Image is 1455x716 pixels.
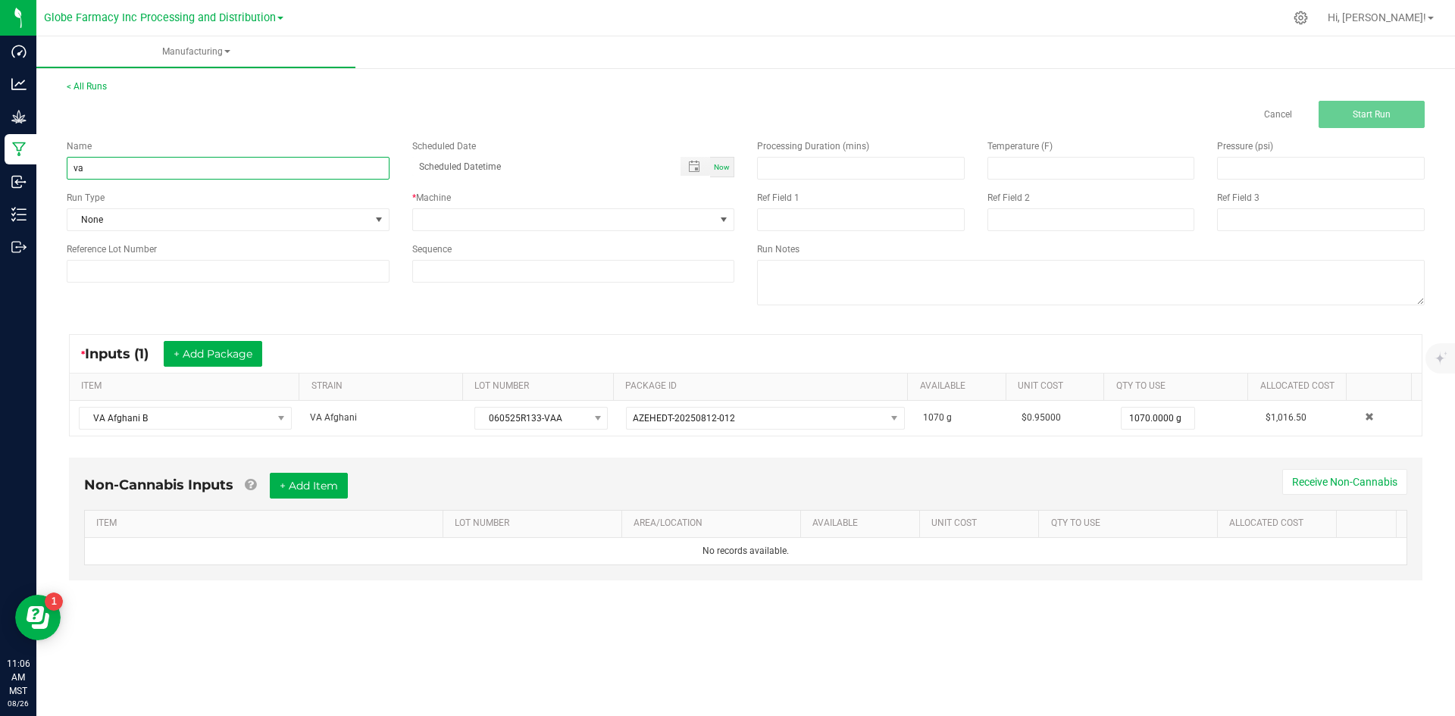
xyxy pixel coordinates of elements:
a: Allocated CostSortable [1229,517,1331,530]
span: g [947,412,952,423]
a: LOT NUMBERSortable [474,380,607,392]
span: Manufacturing [36,45,355,58]
a: Unit CostSortable [931,517,1033,530]
span: $0.95000 [1022,412,1061,423]
iframe: Resource center unread badge [45,592,63,611]
inline-svg: Manufacturing [11,142,27,157]
span: Inputs (1) [85,345,164,362]
div: Manage settings [1291,11,1310,25]
a: Allocated CostSortable [1260,380,1341,392]
a: ITEMSortable [81,380,293,392]
a: STRAINSortable [311,380,457,392]
inline-svg: Dashboard [11,44,27,59]
p: 08/26 [7,698,30,709]
span: NO DATA FOUND [79,407,292,430]
span: Scheduled Date [412,141,476,152]
inline-svg: Inbound [11,174,27,189]
span: Ref Field 3 [1217,192,1259,203]
input: Scheduled Datetime [412,157,665,176]
span: Sequence [412,244,452,255]
a: Manufacturing [36,36,355,68]
a: AREA/LOCATIONSortable [634,517,794,530]
span: Reference Lot Number [67,244,157,255]
span: Pressure (psi) [1217,141,1273,152]
span: Ref Field 1 [757,192,799,203]
a: AVAILABLESortable [920,380,1000,392]
span: Now [714,163,730,171]
button: Receive Non-Cannabis [1282,469,1407,495]
button: Start Run [1319,101,1425,128]
button: + Add Package [164,341,262,367]
a: ITEMSortable [96,517,436,530]
span: Machine [416,192,451,203]
span: Ref Field 2 [987,192,1030,203]
a: < All Runs [67,81,107,92]
a: QTY TO USESortable [1051,517,1212,530]
span: AZEHEDT-20250812-012 [633,413,735,424]
span: Globe Farmacy Inc Processing and Distribution [44,11,276,24]
a: Add Non-Cannabis items that were also consumed in the run (e.g. gloves and packaging); Also add N... [245,477,256,493]
inline-svg: Inventory [11,207,27,222]
span: Run Type [67,191,105,205]
span: 060525R133-VAA [475,408,588,429]
p: 11:06 AM MST [7,657,30,698]
span: Name [67,141,92,152]
a: PACKAGE IDSortable [625,380,902,392]
inline-svg: Outbound [11,239,27,255]
span: Run Notes [757,244,799,255]
inline-svg: Analytics [11,77,27,92]
a: Sortable [1358,380,1406,392]
span: 1070 [923,412,944,423]
span: VA Afghani [310,412,357,423]
a: QTY TO USESortable [1116,380,1242,392]
span: Toggle popup [681,157,710,176]
a: Cancel [1264,108,1292,121]
span: VA Afghani B [80,408,272,429]
span: Processing Duration (mins) [757,141,869,152]
a: AVAILABLESortable [812,517,914,530]
iframe: Resource center [15,595,61,640]
span: Start Run [1353,109,1391,120]
span: Temperature (F) [987,141,1053,152]
a: Unit CostSortable [1018,380,1098,392]
span: Non-Cannabis Inputs [84,477,233,493]
span: Hi, [PERSON_NAME]! [1328,11,1426,23]
span: $1,016.50 [1266,412,1306,423]
span: None [67,209,370,230]
td: No records available. [85,538,1406,564]
a: LOT NUMBERSortable [455,517,615,530]
a: Sortable [1349,517,1391,530]
button: + Add Item [270,473,348,499]
inline-svg: Grow [11,109,27,124]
